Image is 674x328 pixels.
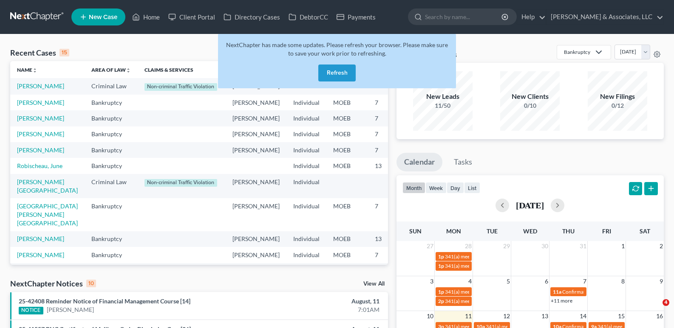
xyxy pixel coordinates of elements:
td: [PERSON_NAME] [226,263,286,279]
div: Non-criminal Traffic Violation [144,83,217,91]
a: [GEOGRAPHIC_DATA][PERSON_NAME][GEOGRAPHIC_DATA] [17,202,78,227]
button: month [402,182,425,193]
span: 1p [438,253,444,260]
span: New Case [89,14,117,20]
span: Tue [487,227,498,235]
span: 5 [506,276,511,286]
i: unfold_more [126,68,131,73]
span: NextChapter has made some updates. Please refresh your browser. Please make sure to save your wor... [226,41,448,57]
div: 0/12 [588,101,647,110]
td: Bankruptcy [85,247,138,263]
span: 14 [579,311,587,321]
a: [PERSON_NAME] [17,130,64,137]
td: 7 [368,126,411,142]
td: Bankruptcy [85,198,138,231]
td: [PERSON_NAME] [226,198,286,231]
a: [PERSON_NAME] [17,235,64,242]
span: 28 [464,241,473,251]
span: 13 [541,311,549,321]
span: 7 [582,276,587,286]
td: MOEB [326,142,368,158]
span: 341(a) meeting for [PERSON_NAME] [445,263,527,269]
span: 1p [438,263,444,269]
div: 15 [59,49,69,56]
a: [PERSON_NAME] [47,306,94,314]
td: Individual [286,126,326,142]
button: Refresh [318,64,356,81]
td: Individual [286,142,326,158]
td: 13 [368,231,411,247]
button: day [447,182,464,193]
td: [PERSON_NAME] [226,126,286,142]
td: Criminal Law [85,174,138,198]
span: 2 [659,241,664,251]
td: 7 [368,198,411,231]
span: 4 [467,276,473,286]
a: [PERSON_NAME] [17,99,64,106]
span: 11 [464,311,473,321]
input: Search by name... [425,9,503,25]
div: 0/10 [500,101,560,110]
span: 29 [502,241,511,251]
td: 7 [368,247,411,263]
td: Bankruptcy [85,126,138,142]
div: 11/50 [413,101,473,110]
a: [PERSON_NAME] [17,146,64,154]
iframe: Intercom live chat [645,299,666,320]
span: 1p [438,289,444,295]
a: [PERSON_NAME] & Associates, LLC [547,9,663,25]
span: 11a [553,289,561,295]
a: Area of Lawunfold_more [91,67,131,73]
a: Client Portal [164,9,219,25]
div: NextChapter Notices [10,278,96,289]
td: Criminal Law [85,78,138,94]
button: list [464,182,480,193]
span: 27 [426,241,434,251]
td: Individual [286,263,326,279]
span: Sun [409,227,422,235]
td: Individual [286,198,326,231]
td: Individual [286,174,326,198]
h2: [DATE] [516,201,544,210]
td: [PERSON_NAME] [226,174,286,198]
span: Mon [446,227,461,235]
span: 4 [663,299,669,306]
span: Thu [562,227,575,235]
a: Directory Cases [219,9,284,25]
div: New Clients [500,92,560,101]
td: MOEB [326,95,368,110]
a: +11 more [551,297,572,304]
td: 7 [368,142,411,158]
td: MOEB [326,110,368,126]
div: Bankruptcy [564,48,590,56]
span: 341(a) meeting for [PERSON_NAME] [445,289,527,295]
span: 3 [429,276,434,286]
span: 10 [426,311,434,321]
td: MOEB [326,126,368,142]
div: 10 [86,280,96,287]
a: Payments [332,9,380,25]
a: [PERSON_NAME][GEOGRAPHIC_DATA] [17,178,78,194]
td: 7 [368,95,411,110]
span: 15 [617,311,626,321]
td: Individual [286,158,326,174]
td: [PERSON_NAME] [226,110,286,126]
td: Bankruptcy [85,142,138,158]
span: 12 [502,311,511,321]
td: 13 [368,158,411,174]
td: Individual [286,95,326,110]
div: 7:01AM [265,306,379,314]
td: Bankruptcy [85,158,138,174]
td: [PERSON_NAME] [226,231,286,247]
div: August, 11 [265,297,379,306]
div: Recent Cases [10,48,69,58]
td: Individual [286,247,326,263]
td: MOEB [326,247,368,263]
td: MOEB [326,158,368,174]
td: Individual [286,110,326,126]
td: Bankruptcy [85,95,138,110]
td: [PERSON_NAME] [226,142,286,158]
a: [PERSON_NAME] [17,251,64,258]
th: Claims & Services [138,61,226,78]
a: DebtorCC [284,9,332,25]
